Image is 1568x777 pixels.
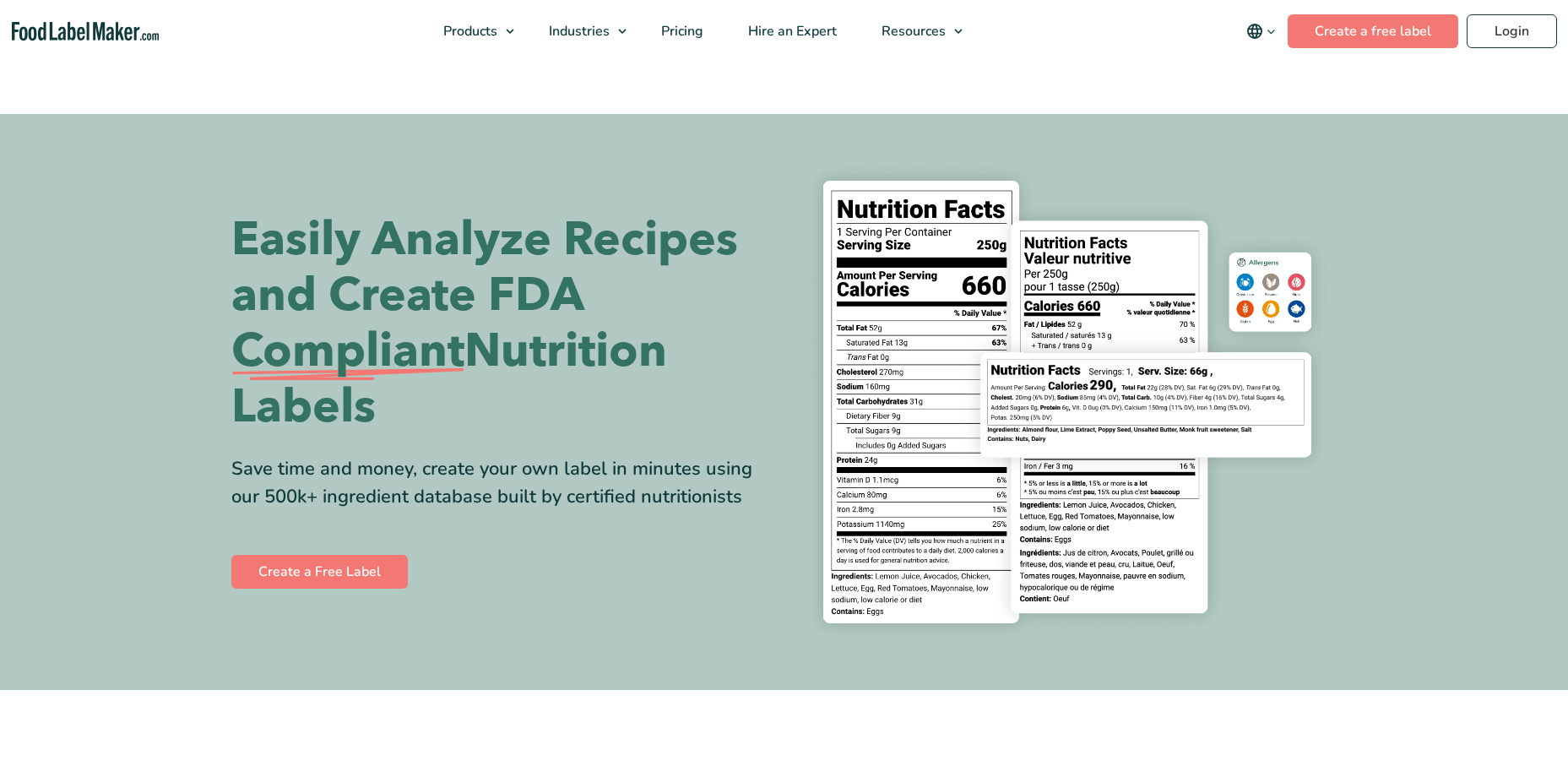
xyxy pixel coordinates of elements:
[231,555,408,589] a: Create a Free Label
[656,22,705,41] span: Pricing
[1288,14,1458,48] a: Create a free label
[438,22,499,41] span: Products
[231,455,772,511] div: Save time and money, create your own label in minutes using our 500k+ ingredient database built b...
[876,22,947,41] span: Resources
[231,323,464,379] span: Compliant
[743,22,838,41] span: Hire an Expert
[544,22,611,41] span: Industries
[1467,14,1557,48] a: Login
[231,212,772,435] h1: Easily Analyze Recipes and Create FDA Nutrition Labels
